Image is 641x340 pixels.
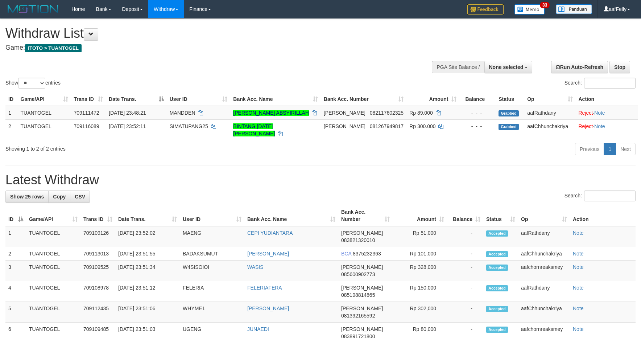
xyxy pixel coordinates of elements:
[115,226,180,247] td: [DATE] 23:52:02
[18,119,71,140] td: TUANTOGEL
[233,110,309,116] a: [PERSON_NAME] ABSYIRILLAH
[247,306,289,311] a: [PERSON_NAME]
[48,191,70,203] a: Copy
[170,110,195,116] span: MANDDEN
[576,93,638,106] th: Action
[576,106,638,120] td: ·
[26,205,80,226] th: Game/API: activate to sort column ascending
[5,93,18,106] th: ID
[616,143,636,155] a: Next
[115,281,180,302] td: [DATE] 23:51:12
[484,61,533,73] button: None selected
[18,78,45,89] select: Showentries
[5,119,18,140] td: 2
[518,261,570,281] td: aafchornreaksmey
[584,191,636,201] input: Search:
[518,205,570,226] th: Op: activate to sort column ascending
[447,302,483,323] td: -
[26,261,80,281] td: TUANTOGEL
[518,302,570,323] td: aafChhunchakriya
[447,226,483,247] td: -
[573,230,584,236] a: Note
[524,93,575,106] th: Op: activate to sort column ascending
[18,93,71,106] th: Game/API: activate to sort column ascending
[393,261,447,281] td: Rp 328,000
[576,119,638,140] td: ·
[594,110,605,116] a: Note
[573,264,584,270] a: Note
[573,326,584,332] a: Note
[70,191,90,203] a: CSV
[393,281,447,302] td: Rp 150,000
[247,230,293,236] a: CEPI YUDIANTARA
[483,205,518,226] th: Status: activate to sort column ascending
[5,173,636,187] h1: Latest Withdraw
[341,306,383,311] span: [PERSON_NAME]
[565,191,636,201] label: Search:
[170,123,208,129] span: SIMATUPANG25
[499,124,519,130] span: Grabbed
[71,93,106,106] th: Trans ID: activate to sort column ascending
[180,205,244,226] th: User ID: activate to sort column ascending
[459,93,496,106] th: Balance
[341,285,383,291] span: [PERSON_NAME]
[106,93,167,106] th: Date Trans.: activate to sort column descending
[604,143,616,155] a: 1
[370,123,404,129] span: Copy 081267949817 to clipboard
[467,4,504,15] img: Feedback.jpg
[167,93,231,106] th: User ID: activate to sort column ascending
[393,205,447,226] th: Amount: activate to sort column ascending
[486,251,508,257] span: Accepted
[393,247,447,261] td: Rp 101,000
[570,205,636,226] th: Action
[5,226,26,247] td: 1
[341,333,375,339] span: Copy 083891721800 to clipboard
[486,285,508,291] span: Accepted
[575,143,604,155] a: Previous
[5,142,262,152] div: Showing 1 to 2 of 2 entries
[80,226,115,247] td: 709109126
[10,194,44,200] span: Show 25 rows
[573,251,584,257] a: Note
[115,302,180,323] td: [DATE] 23:51:06
[25,44,82,52] span: ITOTO > TUANTOGEL
[393,302,447,323] td: Rp 302,000
[514,4,545,15] img: Button%20Memo.svg
[447,205,483,226] th: Balance: activate to sort column ascending
[321,93,406,106] th: Bank Acc. Number: activate to sort column ascending
[5,247,26,261] td: 2
[609,61,630,73] a: Stop
[180,226,244,247] td: MAENG
[489,64,524,70] span: None selected
[5,205,26,226] th: ID: activate to sort column descending
[447,281,483,302] td: -
[80,247,115,261] td: 709113013
[447,261,483,281] td: -
[573,285,584,291] a: Note
[5,78,61,89] label: Show entries
[499,110,519,116] span: Grabbed
[486,306,508,312] span: Accepted
[393,226,447,247] td: Rp 51,000
[462,109,493,116] div: - - -
[579,123,593,129] a: Reject
[5,302,26,323] td: 5
[341,237,375,243] span: Copy 083821320010 to clipboard
[74,110,99,116] span: 709111472
[447,247,483,261] td: -
[486,230,508,237] span: Accepted
[409,123,435,129] span: Rp 300.000
[180,281,244,302] td: FELERIA
[26,302,80,323] td: TUANTOGEL
[247,264,264,270] a: WASIS
[324,123,365,129] span: [PERSON_NAME]
[432,61,484,73] div: PGA Site Balance /
[109,123,146,129] span: [DATE] 23:52:11
[5,4,61,15] img: MOTION_logo.png
[518,247,570,261] td: aafChhunchakriya
[496,93,524,106] th: Status
[53,194,66,200] span: Copy
[247,285,282,291] a: FELERIAFERA
[5,281,26,302] td: 4
[180,302,244,323] td: WHYME1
